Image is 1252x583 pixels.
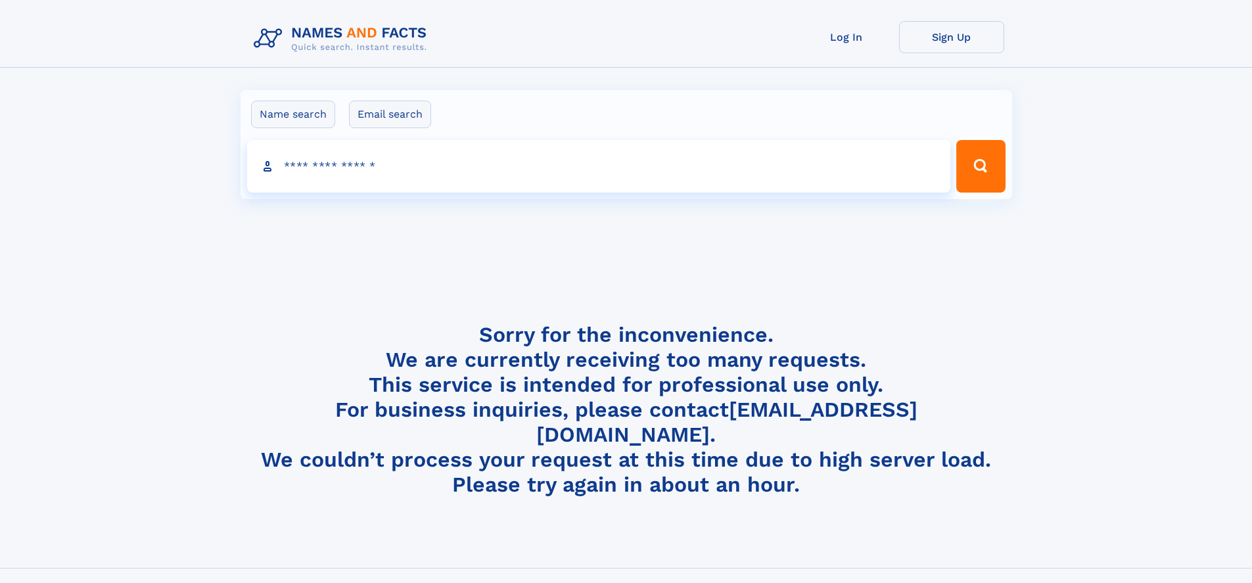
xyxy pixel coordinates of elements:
[247,140,951,193] input: search input
[899,21,1004,53] a: Sign Up
[248,21,438,57] img: Logo Names and Facts
[536,397,917,447] a: [EMAIL_ADDRESS][DOMAIN_NAME]
[794,21,899,53] a: Log In
[349,101,431,128] label: Email search
[251,101,335,128] label: Name search
[248,322,1004,498] h4: Sorry for the inconvenience. We are currently receiving too many requests. This service is intend...
[956,140,1005,193] button: Search Button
